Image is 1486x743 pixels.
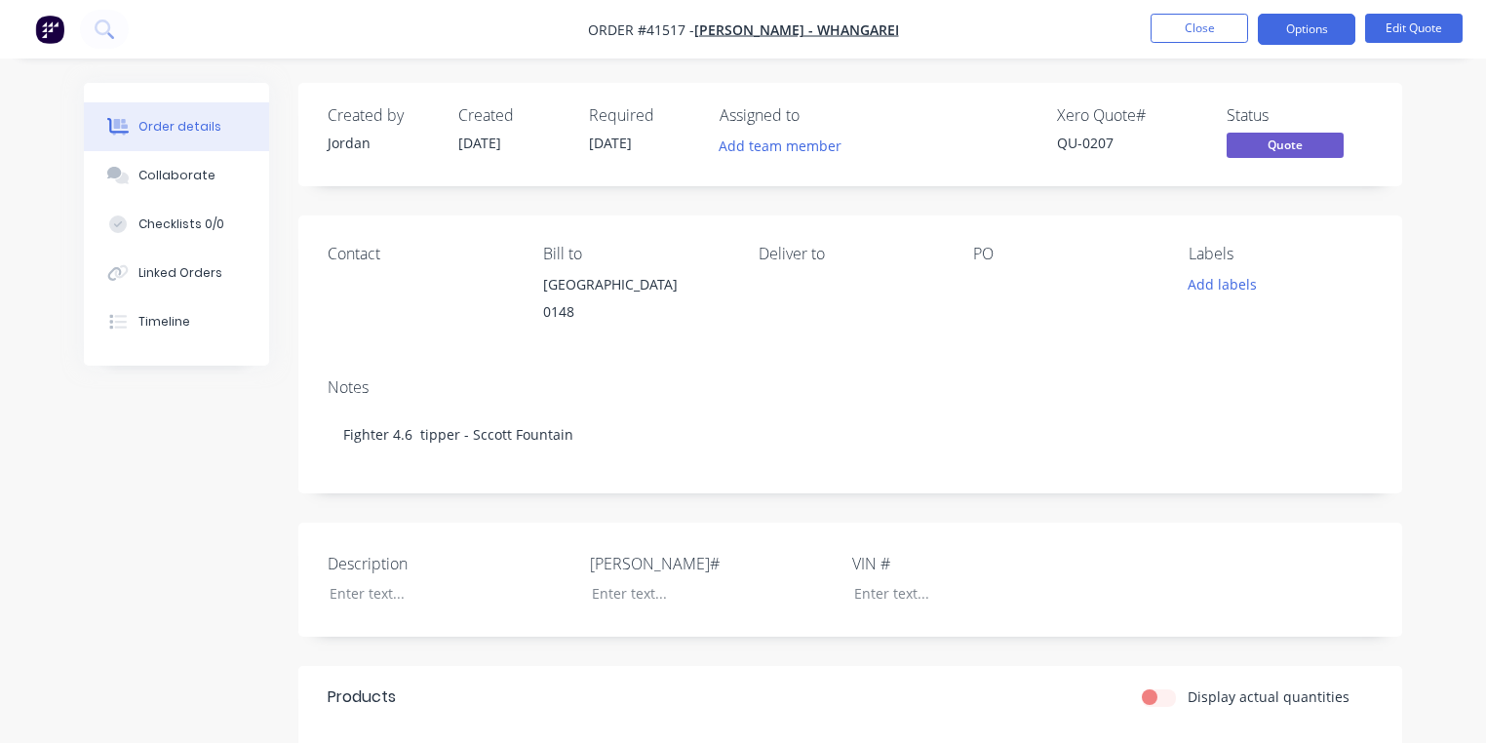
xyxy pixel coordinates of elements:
div: Status [1227,106,1373,125]
div: Collaborate [138,167,215,184]
div: Fighter 4.6 tipper - Sccott Fountain [328,405,1373,464]
div: Contact [328,245,512,263]
button: Options [1258,14,1355,45]
div: Required [589,106,696,125]
div: Linked Orders [138,264,222,282]
div: [GEOGRAPHIC_DATA]0148 [543,271,727,333]
span: Quote [1227,133,1344,157]
label: Display actual quantities [1188,686,1349,707]
div: Products [328,685,396,709]
button: Close [1151,14,1248,43]
div: Assigned to [720,106,915,125]
button: Add team member [720,133,852,159]
button: Add labels [1178,271,1268,297]
div: 0148 [543,298,727,326]
button: Linked Orders [84,249,269,297]
button: Collaborate [84,151,269,200]
label: [PERSON_NAME]# [590,552,834,575]
label: VIN # [852,552,1096,575]
div: Order details [138,118,221,136]
div: QU-0207 [1057,133,1203,153]
div: Bill to [543,245,727,263]
button: Quote [1227,133,1344,162]
div: Deliver to [759,245,943,263]
div: Xero Quote # [1057,106,1203,125]
div: Labels [1189,245,1373,263]
div: Checklists 0/0 [138,215,224,233]
div: Created [458,106,566,125]
button: Checklists 0/0 [84,200,269,249]
img: Factory [35,15,64,44]
span: [DATE] [458,134,501,152]
label: Description [328,552,571,575]
div: [GEOGRAPHIC_DATA] [543,271,727,298]
span: [DATE] [589,134,632,152]
div: Jordan [328,133,435,153]
div: Created by [328,106,435,125]
button: Add team member [709,133,852,159]
a: [PERSON_NAME] - Whangarei [694,20,899,39]
div: PO [973,245,1157,263]
span: Order #41517 - [588,20,694,39]
button: Order details [84,102,269,151]
div: Timeline [138,313,190,331]
div: Notes [328,378,1373,397]
button: Timeline [84,297,269,346]
button: Edit Quote [1365,14,1463,43]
